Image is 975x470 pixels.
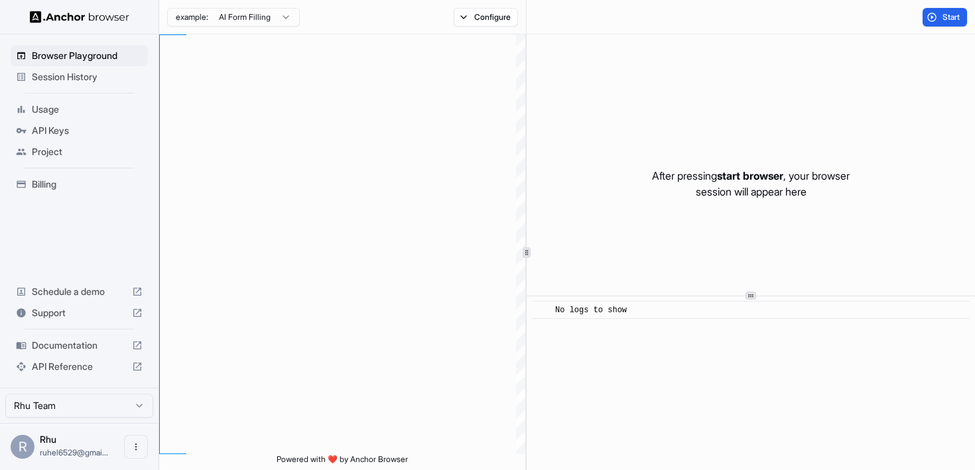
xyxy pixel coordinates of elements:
[32,49,143,62] span: Browser Playground
[32,339,127,352] span: Documentation
[11,356,148,377] div: API Reference
[11,435,34,459] div: R
[32,178,143,191] span: Billing
[32,124,143,137] span: API Keys
[32,360,127,373] span: API Reference
[539,304,545,317] span: ​
[454,8,518,27] button: Configure
[40,447,108,457] span: ruhel6529@gmail.com
[32,70,143,84] span: Session History
[11,66,148,88] div: Session History
[124,435,148,459] button: Open menu
[32,103,143,116] span: Usage
[11,335,148,356] div: Documentation
[717,169,783,182] span: start browser
[11,99,148,120] div: Usage
[11,120,148,141] div: API Keys
[652,168,850,200] p: After pressing , your browser session will appear here
[40,434,56,445] span: Rhu
[32,306,127,320] span: Support
[11,302,148,323] div: Support
[942,12,961,23] span: Start
[11,45,148,66] div: Browser Playground
[923,8,967,27] button: Start
[555,306,627,315] span: No logs to show
[176,12,208,23] span: example:
[11,281,148,302] div: Schedule a demo
[277,454,408,470] span: Powered with ❤️ by Anchor Browser
[11,141,148,162] div: Project
[30,11,129,23] img: Anchor Logo
[32,285,127,298] span: Schedule a demo
[11,174,148,195] div: Billing
[32,145,143,158] span: Project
